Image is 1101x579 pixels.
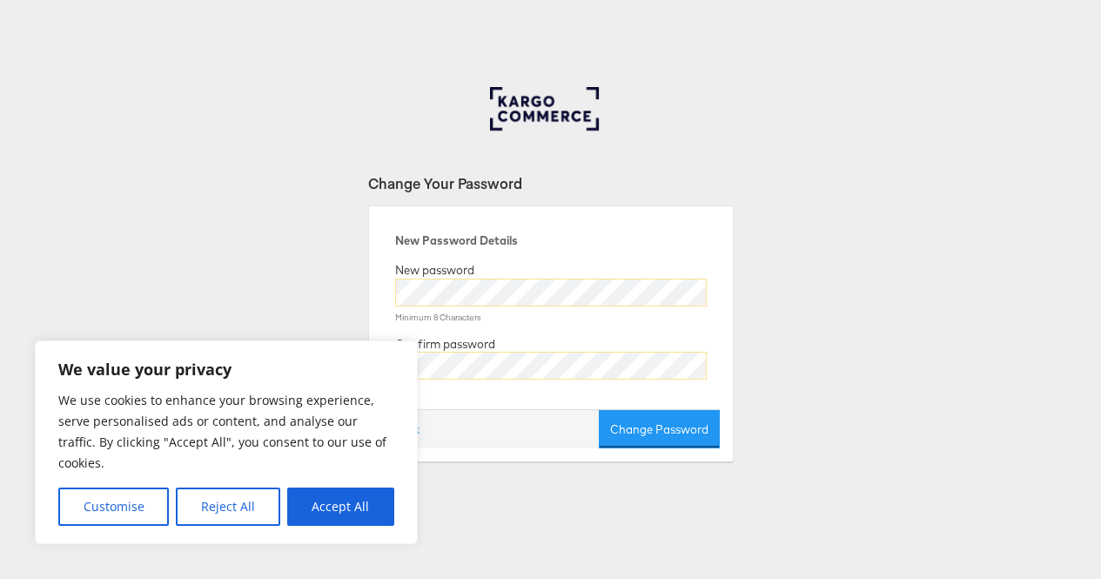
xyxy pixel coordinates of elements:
[35,340,418,544] div: We value your privacy
[58,359,394,380] p: We value your privacy
[58,488,169,526] button: Customise
[395,232,707,249] div: New Password Details
[58,390,394,474] p: We use cookies to enhance your browsing experience, serve personalised ads or content, and analys...
[599,410,720,449] button: Change Password
[368,173,734,193] div: Change Your Password
[395,336,495,353] label: Confirm password
[287,488,394,526] button: Accept All
[393,421,420,438] a: Back
[176,488,279,526] button: Reject All
[395,312,481,323] small: Minimum 8 Characters
[395,262,474,279] label: New password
